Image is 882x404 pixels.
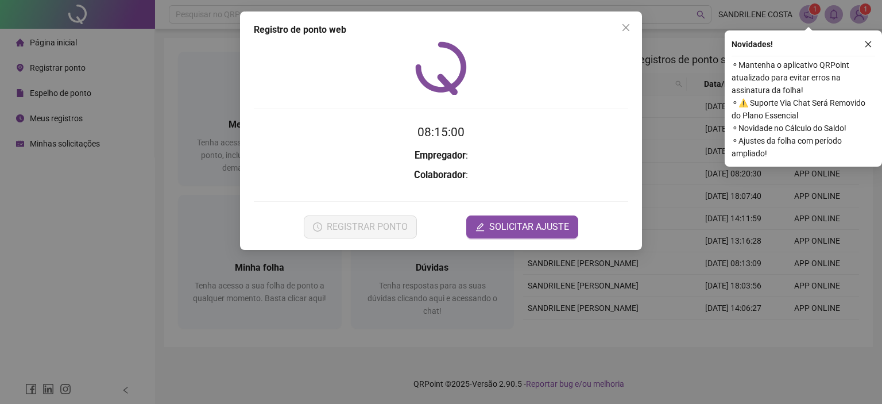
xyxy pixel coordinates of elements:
[475,222,485,232] span: edit
[254,148,628,163] h3: :
[732,122,875,134] span: ⚬ Novidade no Cálculo do Saldo!
[489,220,569,234] span: SOLICITAR AJUSTE
[732,38,773,51] span: Novidades !
[732,59,875,97] span: ⚬ Mantenha o aplicativo QRPoint atualizado para evitar erros na assinatura da folha!
[415,150,466,161] strong: Empregador
[864,40,872,48] span: close
[732,97,875,122] span: ⚬ ⚠️ Suporte Via Chat Será Removido do Plano Essencial
[466,216,578,238] button: editSOLICITAR AJUSTE
[304,216,417,238] button: REGISTRAR PONTO
[254,23,628,37] div: Registro de ponto web
[254,168,628,183] h3: :
[414,170,466,180] strong: Colaborador
[732,134,875,160] span: ⚬ Ajustes da folha com período ampliado!
[415,41,467,95] img: QRPoint
[617,18,635,37] button: Close
[621,23,630,32] span: close
[417,125,465,139] time: 08:15:00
